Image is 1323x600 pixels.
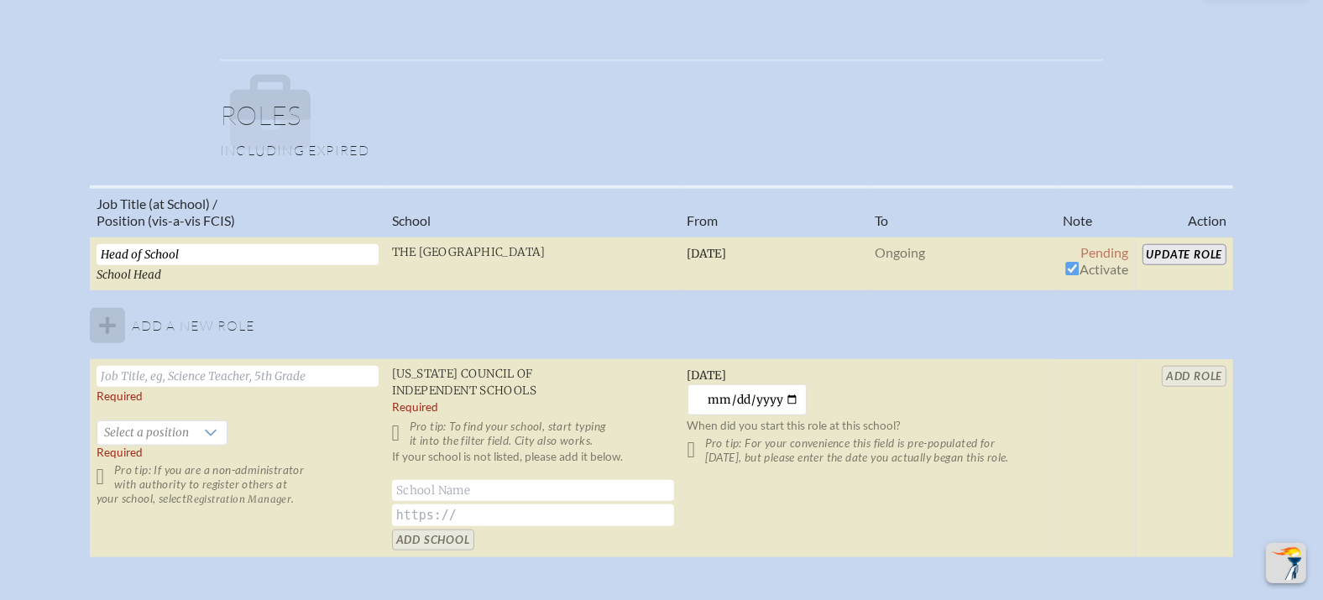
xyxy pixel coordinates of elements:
p: Pro tip: If you are a non-administrator with authority to register others at your school, select . [97,463,379,506]
span: The [GEOGRAPHIC_DATA] [392,245,546,259]
span: School Head [97,268,161,282]
th: School [385,187,681,237]
p: When did you start this role at this school? [688,419,1050,433]
label: If your school is not listed, please add it below. [392,450,624,478]
input: https:// [392,504,674,526]
th: Job Title (at School) / Position (vis-a-vis FCIS) [90,187,385,237]
input: Update Role [1143,244,1227,265]
th: Note [1057,187,1136,237]
th: Action [1136,187,1234,237]
h1: Roles [220,102,1103,142]
input: School Name [392,480,674,501]
p: Including expired [220,142,1103,159]
label: Required [392,400,438,415]
input: Eg, Science Teacher, 5th Grade [97,244,379,265]
label: Required [97,389,143,404]
span: Activate [1064,261,1129,277]
th: From [681,187,869,237]
p: Pro tip: For your convenience this field is pre-populated for [DATE], but please enter the date y... [688,436,1050,465]
button: Scroll Top [1266,543,1306,583]
span: [US_STATE] Council of Independent Schools [392,367,537,398]
span: Select a position [97,421,196,445]
span: Ongoing [876,244,926,260]
span: [DATE] [688,247,727,261]
span: Registration Manager [186,493,291,505]
span: Pending [1081,244,1129,260]
img: To the top [1269,546,1303,580]
input: Job Title, eg, Science Teacher, 5th Grade [97,366,379,387]
p: Pro tip: To find your school, start typing it into the filter field. City also works. [392,420,674,448]
span: Required [97,446,143,459]
th: To [869,187,1057,237]
span: [DATE] [688,368,727,383]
